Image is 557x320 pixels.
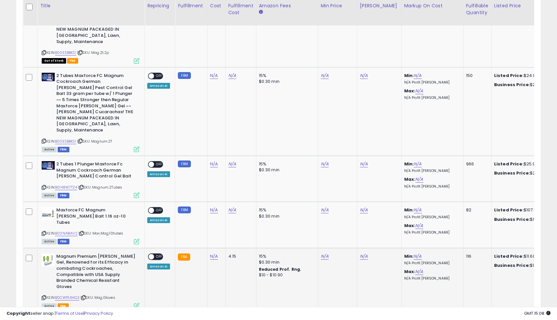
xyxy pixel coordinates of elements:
[58,239,69,244] span: FBM
[404,176,416,182] b: Max:
[42,161,55,170] img: 51c71D2QhDL._SL40_.jpg
[42,193,57,198] span: All listings currently available for purchase on Amazon
[466,73,486,79] div: 150
[259,79,313,84] div: $0.30 min
[42,253,55,267] img: 31McvD1oRML._SL40_.jpg
[77,50,109,55] span: | SKU: Mag.2t.2p
[404,230,458,235] p: N/A Profit [PERSON_NAME]
[178,160,191,167] small: FBM
[7,310,30,316] strong: Copyright
[404,72,414,79] b: Min:
[360,72,368,79] a: N/A
[67,58,78,64] span: FBA
[404,96,458,100] p: N/A Profit [PERSON_NAME]
[178,2,204,9] div: Fulfillment
[80,295,115,300] span: | SKU: Mag.Gloves
[494,72,524,79] b: Listed Price:
[228,2,253,16] div: Fulfillment Cost
[259,2,315,9] div: Amazon Fees
[404,207,414,213] b: Min:
[404,2,461,9] div: Markup on Cost
[360,161,368,167] a: N/A
[494,207,524,213] b: Listed Price:
[259,167,313,173] div: $0.30 min
[56,161,136,181] b: 2 Tubes 1 Plunger Maxforce Fc Magnum Cockroach German [PERSON_NAME] Control Gel Bait
[404,276,458,281] p: N/A Profit [PERSON_NAME]
[55,185,77,190] a: B0148W7TZ4
[42,73,55,81] img: 41RctKRh5wL._SL40_.jpg
[404,169,458,173] p: N/A Profit [PERSON_NAME]
[466,161,486,167] div: 966
[259,207,313,213] div: 15%
[494,82,548,88] div: $24.7
[210,2,223,9] div: Cost
[42,239,57,244] span: All listings currently available for purchase on Amazon
[154,73,164,79] span: OFF
[360,2,399,9] div: [PERSON_NAME]
[78,185,122,190] span: | SKU: Magnum.2Tubes
[404,268,416,275] b: Max:
[494,217,548,222] div: $106.42
[414,253,421,260] a: N/A
[466,253,486,259] div: 116
[259,253,313,259] div: 15%
[259,259,313,265] div: $0.30 min
[42,207,55,220] img: 41hQoisQJkL._SL40_.jpg
[404,261,458,266] p: N/A Profit [PERSON_NAME]
[147,264,170,269] div: Amazon AI
[210,253,218,260] a: N/A
[178,206,191,213] small: FBM
[466,2,489,16] div: Fulfillable Quantity
[42,58,66,64] span: All listings that are currently out of stock and unavailable for purchase on Amazon
[154,254,164,259] span: OFF
[494,2,550,9] div: Listed Price
[360,253,368,260] a: N/A
[84,310,113,316] a: Privacy Policy
[415,88,423,94] a: N/A
[404,222,416,229] b: Max:
[494,161,548,167] div: $25.95
[147,217,170,223] div: Amazon AI
[210,207,218,213] a: N/A
[360,207,368,213] a: N/A
[79,231,123,236] span: | SKU: Max.Mag.10tubes
[228,72,236,79] a: N/A
[259,267,302,272] b: Reduced Prof. Rng.
[7,311,113,317] div: seller snap | |
[56,73,136,135] b: 2 Tubes Maxforce FC Magnum Cockroach German [PERSON_NAME] Pest Control Gel Bait 33 gram per tube ...
[259,73,313,79] div: 15%
[42,161,139,197] div: ASIN:
[494,262,530,268] b: Business Price:
[178,72,191,79] small: FBM
[466,207,486,213] div: 82
[494,170,530,176] b: Business Price:
[321,253,329,260] a: N/A
[404,161,414,167] b: Min:
[147,171,170,177] div: Amazon AI
[259,272,313,278] div: $10 - $10.90
[494,216,530,222] b: Business Price:
[77,139,112,144] span: | SKU: Magnum.2T
[414,161,421,167] a: N/A
[414,207,421,213] a: N/A
[494,253,548,259] div: $11.60
[404,88,416,94] b: Max:
[58,193,69,198] span: FBM
[55,295,79,300] a: B0CWPLXHQ3
[494,253,524,259] b: Listed Price:
[210,161,218,167] a: N/A
[56,310,83,316] a: Terms of Use
[40,2,142,9] div: Title
[321,161,329,167] a: N/A
[524,310,550,316] span: 2025-09-9 15:08 GMT
[494,263,548,268] div: $12.95
[259,161,313,167] div: 15%
[404,215,458,220] p: N/A Profit [PERSON_NAME]
[55,50,76,55] a: B00ESBBKSI
[228,253,251,259] div: 4.15
[154,208,164,213] span: OFF
[56,207,136,227] b: Maxforce FC Magnum [PERSON_NAME] Bait 1.16 oz-10 Tubes
[147,83,170,89] div: Amazon AI
[55,139,76,144] a: B00ESBBKSI
[259,9,263,15] small: Amazon Fees.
